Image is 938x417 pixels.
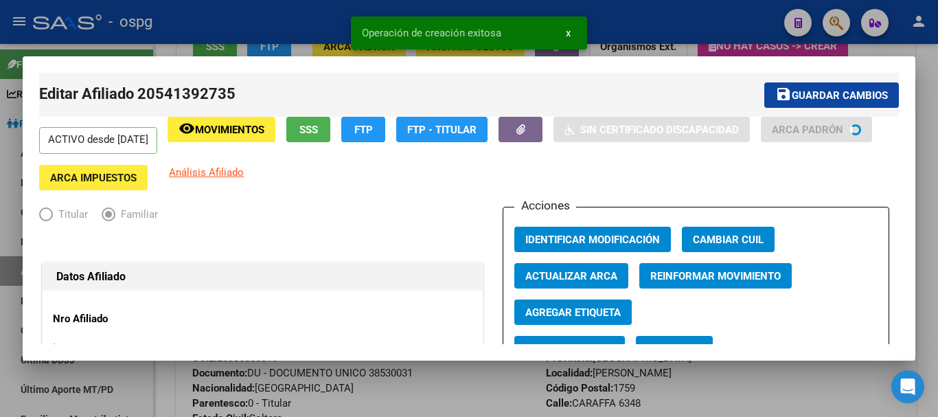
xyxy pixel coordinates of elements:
[764,82,899,108] button: Guardar cambios
[407,124,477,136] span: FTP - Titular
[53,311,179,327] p: Nro Afiliado
[525,270,617,282] span: Actualizar ARCA
[396,117,488,142] button: FTP - Titular
[39,165,148,190] button: ARCA Impuestos
[772,124,843,136] span: ARCA Padrón
[286,117,330,142] button: SSS
[792,89,888,102] span: Guardar cambios
[341,117,385,142] button: FTP
[775,86,792,102] mat-icon: save
[514,336,625,361] button: Vencimiento PMI
[362,26,501,40] span: Operación de creación exitosa
[50,172,137,184] span: ARCA Impuestos
[650,270,781,282] span: Reinformar Movimiento
[636,336,713,361] button: Categoria
[553,117,750,142] button: Sin Certificado Discapacidad
[525,343,614,355] span: Vencimiento PMI
[354,124,373,136] span: FTP
[525,234,660,246] span: Identificar Modificación
[639,263,792,289] button: Reinformar Movimiento
[39,211,172,223] mat-radio-group: Elija una opción
[169,166,244,179] span: Análisis Afiliado
[761,117,872,142] button: ARCA Padrón
[514,196,576,214] h3: Acciones
[39,85,236,102] span: Editar Afiliado 20541392735
[514,300,632,325] button: Agregar Etiqueta
[555,21,582,45] button: x
[39,127,157,154] p: ACTIVO desde [DATE]
[299,124,318,136] span: SSS
[647,343,702,355] span: Categoria
[514,263,628,289] button: Actualizar ARCA
[514,227,671,252] button: Identificar Modificación
[195,124,264,136] span: Movimientos
[115,207,158,223] span: Familiar
[525,306,621,319] span: Agregar Etiqueta
[56,269,469,285] h1: Datos Afiliado
[580,124,739,136] span: Sin Certificado Discapacidad
[693,234,764,246] span: Cambiar CUIL
[891,370,924,403] div: Open Intercom Messenger
[566,27,571,39] span: x
[53,207,88,223] span: Titular
[179,120,195,137] mat-icon: remove_red_eye
[682,227,775,252] button: Cambiar CUIL
[168,117,275,142] button: Movimientos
